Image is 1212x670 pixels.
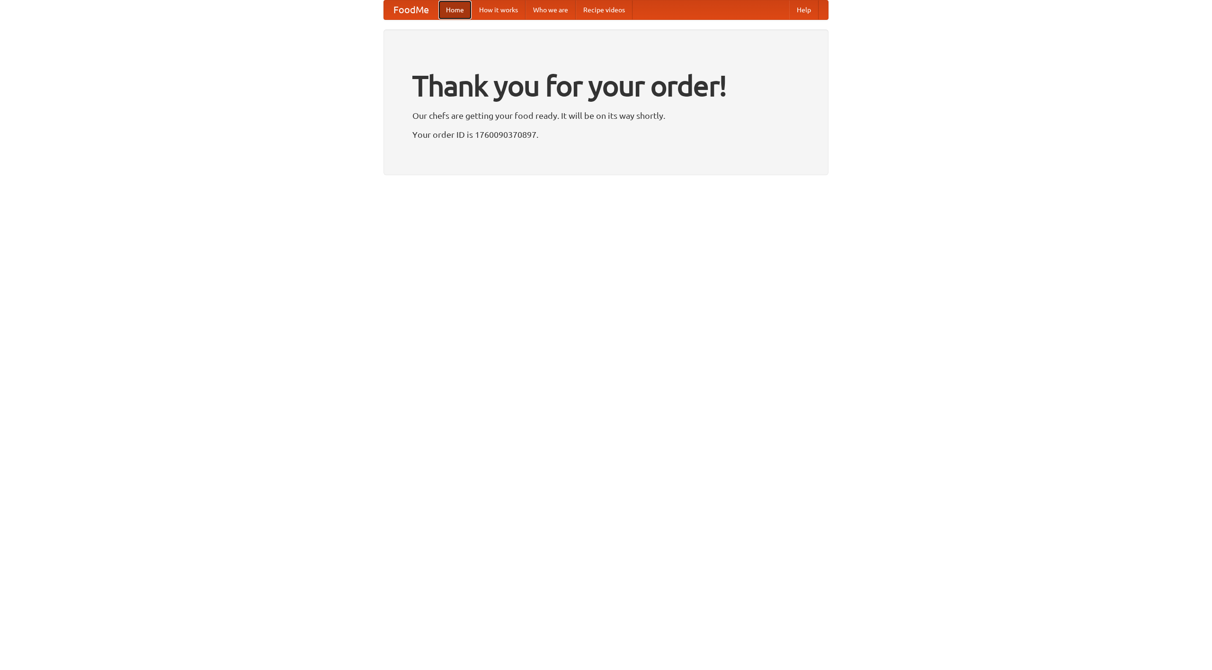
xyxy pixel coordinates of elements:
[412,108,800,123] p: Our chefs are getting your food ready. It will be on its way shortly.
[438,0,472,19] a: Home
[526,0,576,19] a: Who we are
[384,0,438,19] a: FoodMe
[412,63,800,108] h1: Thank you for your order!
[789,0,819,19] a: Help
[472,0,526,19] a: How it works
[576,0,633,19] a: Recipe videos
[412,127,800,142] p: Your order ID is 1760090370897.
